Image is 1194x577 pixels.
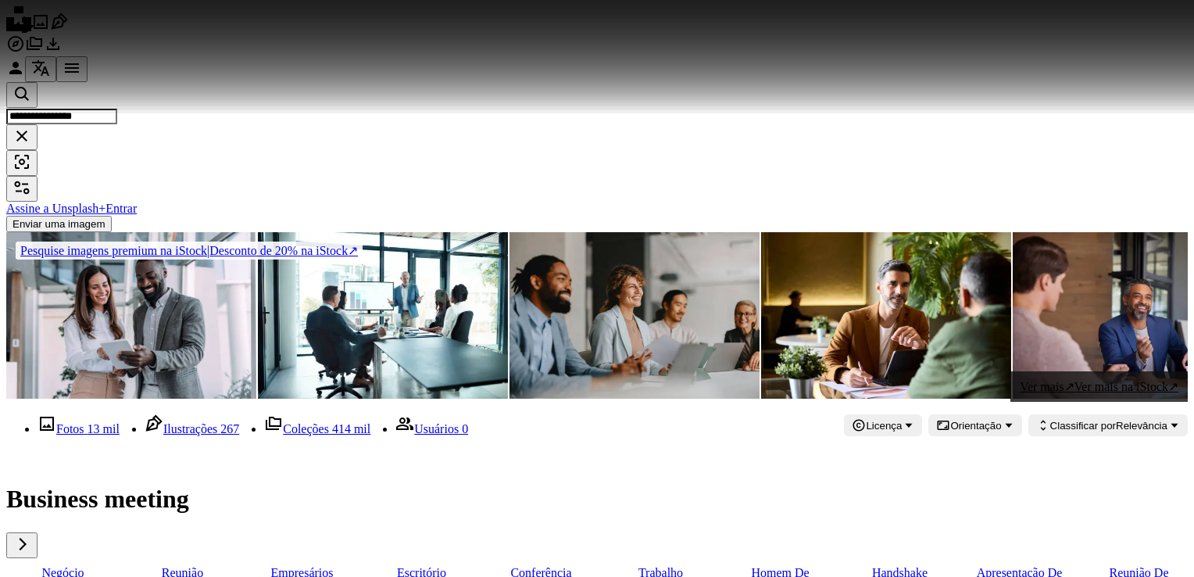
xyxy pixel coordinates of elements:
img: Making decision on the move. [6,232,256,399]
button: Enviar uma imagem [6,216,112,232]
span: 414 mil [332,422,370,435]
button: Limpar [6,124,38,150]
span: 13 mil [88,422,120,435]
a: Início — Unsplash [6,20,31,34]
a: Assine a Unsplash+ [6,202,105,215]
a: Ver mais↗Ver mais na iStock↗ [1010,371,1188,402]
span: Classificar por [1050,420,1116,432]
a: Coleções [25,42,44,56]
a: Ilustrações 267 [145,422,239,435]
span: Orientação [950,420,1001,432]
h1: Business meeting [6,485,1188,514]
span: Relevância [1050,420,1167,432]
button: Pesquisa visual [6,150,38,176]
span: Ver mais ↗ [1020,380,1074,393]
a: Pesquise imagens premium na iStock|Desconto de 20% na iStock↗ [6,232,372,269]
img: Grupo diversificado de colegas tendo uma reunião de negócios [509,232,760,399]
button: Filtros [6,176,38,202]
span: Pesquise imagens premium na iStock | [20,244,209,257]
a: Explorar [6,42,25,56]
a: Entrar / Cadastrar-se [6,66,25,80]
button: Menu [56,56,88,82]
img: Gerente, líder e chefe conversando com sua equipe ou grupo de colegas em uma apresentação, seminá... [258,232,508,399]
img: Gerente masculino planejando estratégia com colega [761,232,1011,399]
button: Orientação [928,414,1021,436]
span: Ver mais na iStock ↗ [1074,380,1178,393]
a: Ilustrações [50,20,69,34]
a: Entrar [105,202,137,215]
button: Idioma [25,56,56,82]
span: 267 [220,422,239,435]
a: Histórico de downloads [44,42,63,56]
a: Fotos 13 mil [38,422,120,435]
a: Fotos [31,20,50,34]
button: Classificar porRelevância [1028,414,1188,436]
button: rolar lista para a direita [6,532,38,558]
form: Pesquise conteúdo visual em todo o site [6,82,1188,176]
a: Coleções 414 mil [264,422,370,435]
button: Licença [844,414,922,436]
span: Licença [866,420,902,432]
button: Pesquise na Unsplash [6,82,38,108]
span: 0 [462,422,468,435]
div: Desconto de 20% na iStock ↗ [16,242,363,260]
a: Usuários 0 [395,422,468,435]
